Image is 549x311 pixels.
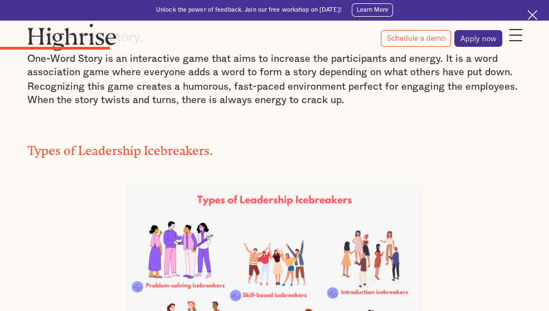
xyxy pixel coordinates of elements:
a: Schedule a demo [381,30,451,47]
h2: Types of Leadership Icebreakers. [27,140,522,154]
img: Highrise logo [27,23,117,51]
a: Apply now [454,30,502,47]
p: One-Word Story is an interactive game that aims to increase the participants and energy. It is a ... [27,52,522,106]
img: Cross icon [527,10,537,20]
div: Unlock the power of feedback. Join our free workshop on [DATE]! [156,6,342,14]
a: Learn More [352,3,393,17]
